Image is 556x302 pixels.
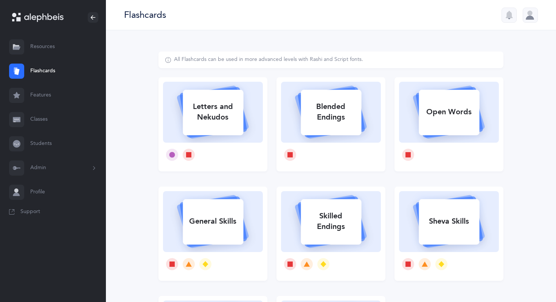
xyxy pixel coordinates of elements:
div: Letters and Nekudos [183,97,243,127]
div: All Flashcards can be used in more advanced levels with Rashi and Script fonts. [174,56,363,64]
div: Skilled Endings [301,206,361,237]
div: Flashcards [124,9,166,21]
span: Support [20,208,40,216]
div: Open Words [419,102,479,122]
div: Sheva Skills [419,212,479,231]
div: General Skills [183,212,243,231]
div: Blended Endings [301,97,361,127]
